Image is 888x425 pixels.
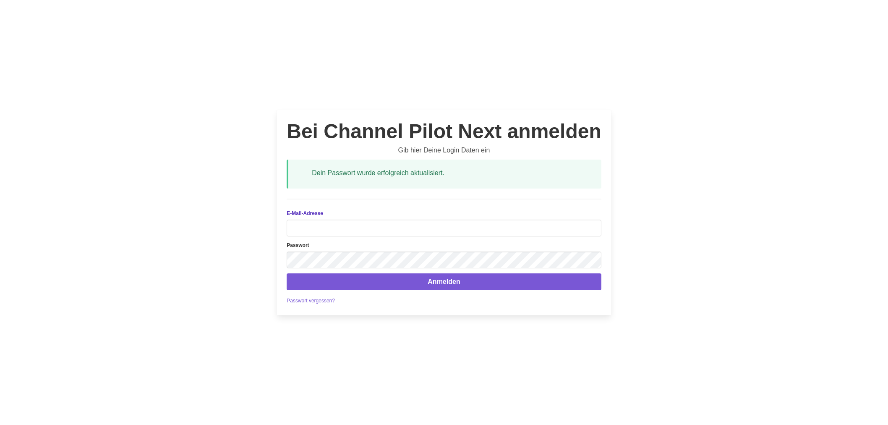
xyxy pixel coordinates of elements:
h3: Gib hier Deine Login Daten ein [287,146,601,155]
div: Dein Passwort wurde erfolgreich aktualisiert. [312,168,591,180]
a: Passwort vergessen? [287,298,335,304]
h1: Bei Channel Pilot Next anmelden [287,120,601,143]
span: E-Mail-Adresse [287,210,323,216]
span: Passwort [287,242,309,248]
span: Anmelden [428,277,460,287]
button: Anmelden [287,273,601,290]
